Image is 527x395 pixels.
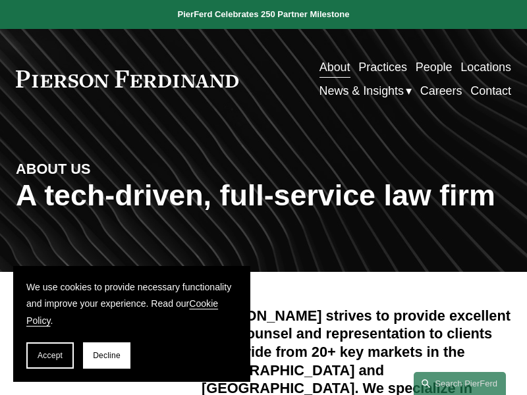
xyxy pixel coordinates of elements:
[416,55,453,79] a: People
[26,279,237,329] p: We use cookies to provide necessary functionality and improve your experience. Read our .
[420,79,462,103] a: Careers
[470,79,511,103] a: Contact
[83,342,130,369] button: Decline
[13,266,250,382] section: Cookie banner
[26,298,218,325] a: Cookie Policy
[319,55,350,79] a: About
[93,351,121,360] span: Decline
[358,55,407,79] a: Practices
[460,55,511,79] a: Locations
[414,372,506,395] a: Search this site
[38,351,63,360] span: Accept
[26,342,74,369] button: Accept
[319,79,412,103] a: folder dropdown
[16,178,511,212] h1: A tech-driven, full-service law firm
[319,80,404,101] span: News & Insights
[16,161,91,177] strong: ABOUT US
